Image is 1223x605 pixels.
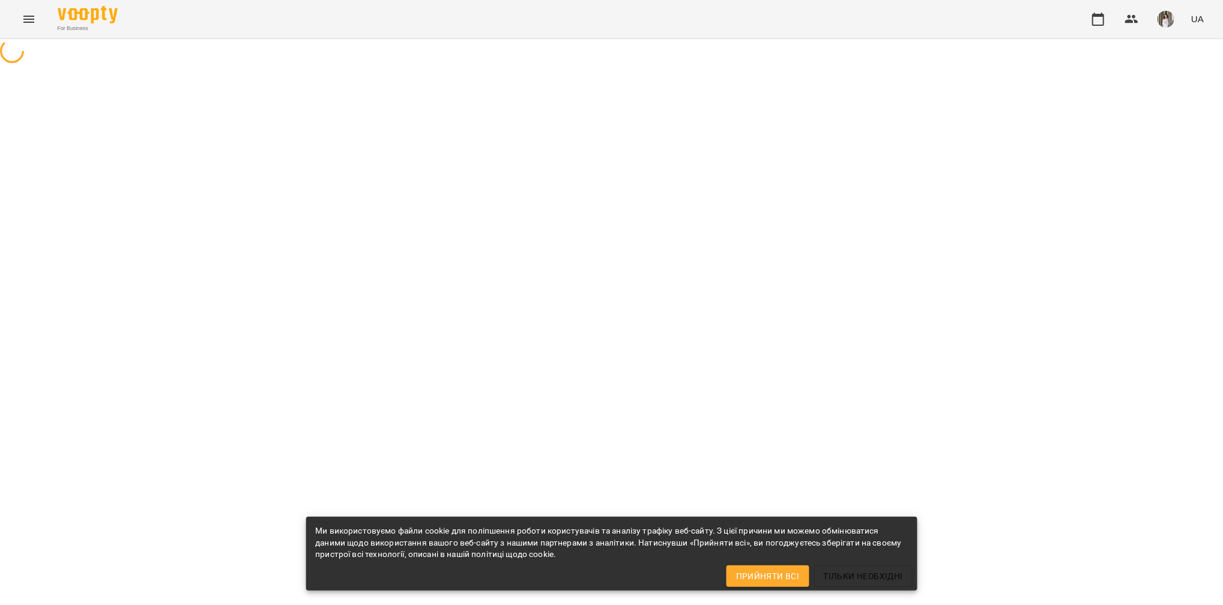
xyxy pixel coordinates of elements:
img: 364895220a4789552a8225db6642e1db.jpeg [1158,11,1174,28]
span: For Business [58,25,118,32]
button: UA [1186,8,1209,30]
span: UA [1191,13,1204,25]
button: Menu [14,5,43,34]
img: Voopty Logo [58,6,118,23]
